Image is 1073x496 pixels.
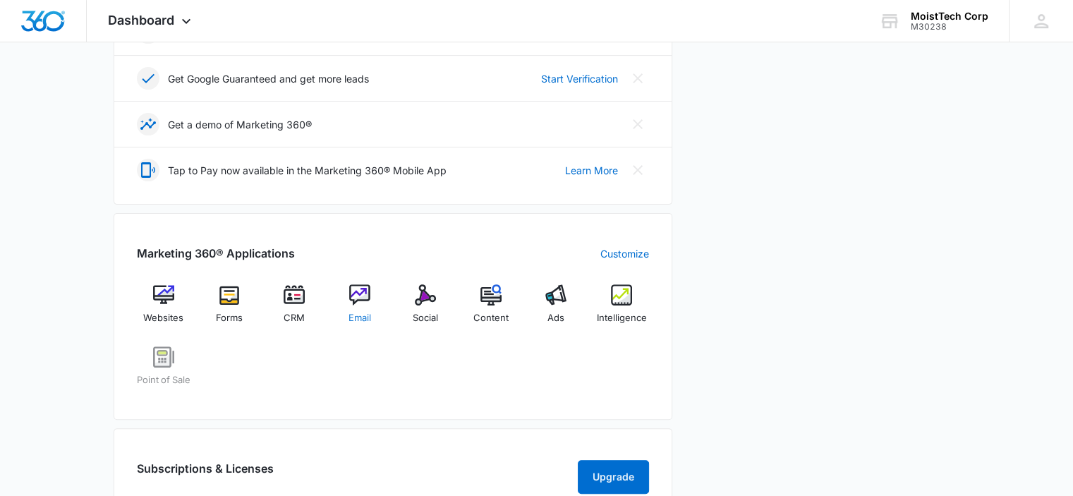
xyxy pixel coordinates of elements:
[911,11,988,22] div: account name
[216,311,243,325] span: Forms
[626,159,649,181] button: Close
[137,460,274,488] h2: Subscriptions & Licenses
[565,163,618,178] a: Learn More
[267,284,322,335] a: CRM
[597,311,647,325] span: Intelligence
[595,284,649,335] a: Intelligence
[284,311,305,325] span: CRM
[168,71,369,86] p: Get Google Guaranteed and get more leads
[626,113,649,135] button: Close
[202,284,256,335] a: Forms
[137,346,191,397] a: Point of Sale
[600,246,649,261] a: Customize
[168,163,447,178] p: Tap to Pay now available in the Marketing 360® Mobile App
[333,284,387,335] a: Email
[463,284,518,335] a: Content
[473,311,509,325] span: Content
[137,245,295,262] h2: Marketing 360® Applications
[137,373,190,387] span: Point of Sale
[137,284,191,335] a: Websites
[348,311,371,325] span: Email
[399,284,453,335] a: Social
[578,460,649,494] button: Upgrade
[626,67,649,90] button: Close
[529,284,583,335] a: Ads
[108,13,174,28] span: Dashboard
[541,71,618,86] a: Start Verification
[168,117,312,132] p: Get a demo of Marketing 360®
[413,311,438,325] span: Social
[143,311,183,325] span: Websites
[547,311,564,325] span: Ads
[911,22,988,32] div: account id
